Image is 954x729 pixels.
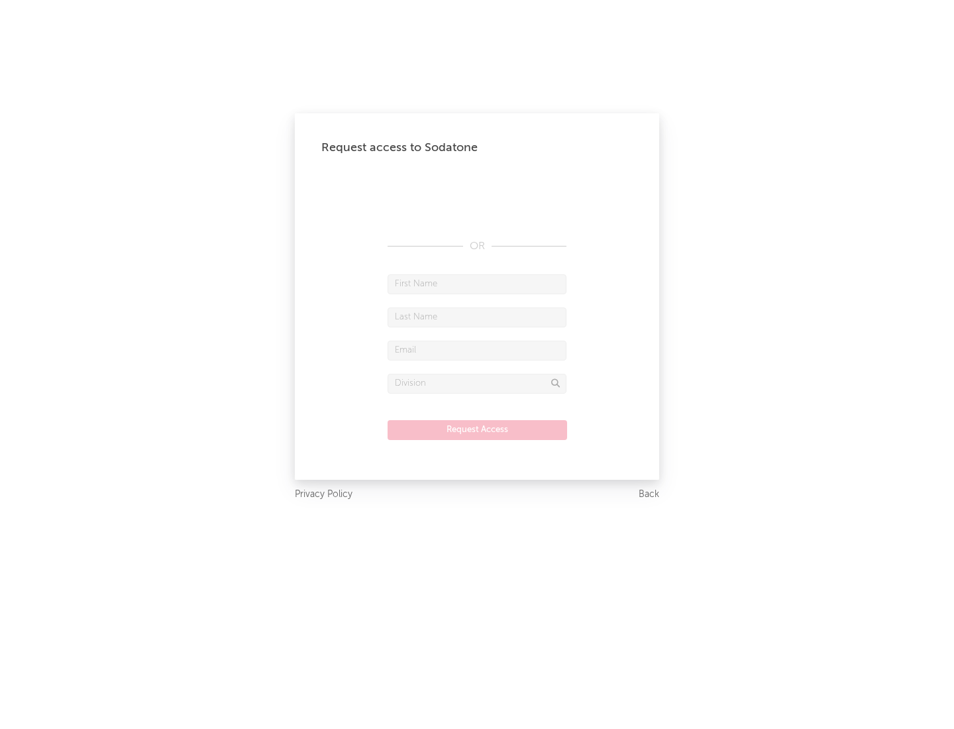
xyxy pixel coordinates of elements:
div: Request access to Sodatone [321,140,633,156]
a: Back [639,486,659,503]
input: First Name [388,274,566,294]
div: OR [388,239,566,254]
button: Request Access [388,420,567,440]
input: Email [388,341,566,361]
a: Privacy Policy [295,486,352,503]
input: Last Name [388,308,566,327]
input: Division [388,374,566,394]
